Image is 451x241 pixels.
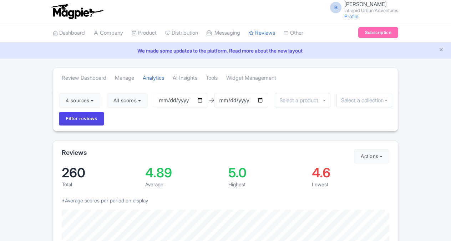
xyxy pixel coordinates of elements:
a: Tools [206,68,218,88]
div: 4.6 [312,166,390,179]
a: Profile [344,13,359,19]
a: Manage [115,68,134,88]
small: Intrepid Urban Adventures [344,8,398,13]
div: Total [62,181,140,188]
div: Lowest [312,181,390,188]
input: Filter reviews [59,112,104,126]
a: B [PERSON_NAME] Intrepid Urban Adventures [326,1,398,13]
button: Actions [354,149,389,163]
a: Widget Management [226,68,276,88]
input: Select a product [279,97,322,104]
img: logo-ab69f6fb50320c5b225c76a69d11143b.png [49,4,105,19]
div: 4.89 [145,166,223,179]
button: Close announcement [439,46,444,54]
a: We made some updates to the platform. Read more about the new layout [4,47,447,54]
p: *Average scores per period on display [62,197,389,204]
a: Analytics [143,68,164,88]
a: Company [93,23,123,43]
div: 5.0 [228,166,306,179]
a: Dashboard [53,23,85,43]
input: Select a collection [341,97,387,104]
button: 4 sources [59,93,100,108]
button: All scores [107,93,148,108]
span: B [330,2,341,13]
a: Reviews [249,23,275,43]
div: 260 [62,166,140,179]
span: [PERSON_NAME] [344,1,387,8]
h2: Reviews [62,149,87,156]
div: Highest [228,181,306,188]
a: AI Insights [173,68,197,88]
a: Messaging [207,23,240,43]
a: Review Dashboard [62,68,106,88]
a: Other [284,23,303,43]
a: Subscription [358,27,398,38]
a: Product [132,23,157,43]
div: Average [145,181,223,188]
a: Distribution [165,23,198,43]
